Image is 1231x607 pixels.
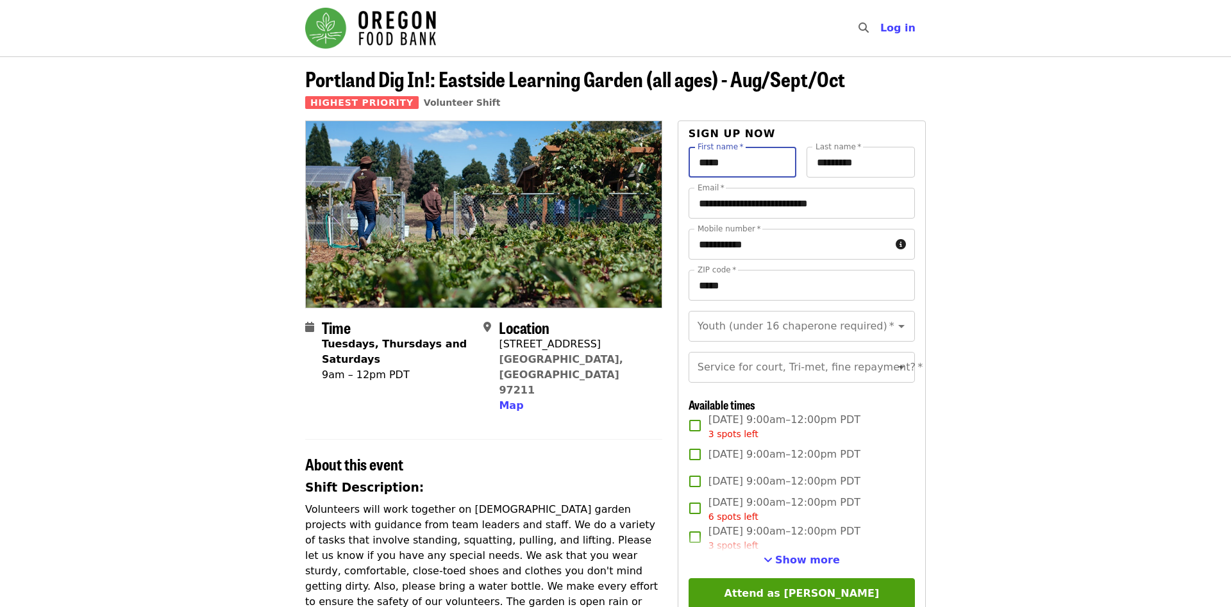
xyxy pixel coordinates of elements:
span: 3 spots left [708,540,758,551]
span: Location [499,316,549,338]
span: [DATE] 9:00am–12:00pm PDT [708,524,860,553]
i: map-marker-alt icon [483,321,491,333]
input: Email [689,188,915,219]
input: ZIP code [689,270,915,301]
i: calendar icon [305,321,314,333]
span: Portland Dig In!: Eastside Learning Garden (all ages) - Aug/Sept/Oct [305,63,845,94]
i: circle-info icon [896,238,906,251]
span: [DATE] 9:00am–12:00pm PDT [708,474,860,489]
span: Log in [880,22,916,34]
span: [DATE] 9:00am–12:00pm PDT [708,447,860,462]
strong: Tuesdays, Thursdays and Saturdays [322,338,467,365]
input: Mobile number [689,229,891,260]
span: Available times [689,396,755,413]
strong: Shift Description: [305,481,424,494]
label: Last name [816,143,861,151]
button: Open [892,317,910,335]
img: Oregon Food Bank - Home [305,8,436,49]
input: Last name [807,147,915,178]
span: 6 spots left [708,511,758,522]
span: Highest Priority [305,96,419,109]
span: [DATE] 9:00am–12:00pm PDT [708,495,860,524]
a: [GEOGRAPHIC_DATA], [GEOGRAPHIC_DATA] 97211 [499,353,623,396]
a: Volunteer Shift [424,97,501,108]
label: Email [698,184,724,192]
img: Portland Dig In!: Eastside Learning Garden (all ages) - Aug/Sept/Oct organized by Oregon Food Bank [306,121,662,307]
span: [DATE] 9:00am–12:00pm PDT [708,412,860,441]
span: Show more [775,554,840,566]
button: Log in [870,15,926,41]
button: See more timeslots [764,553,840,568]
span: 3 spots left [708,429,758,439]
div: [STREET_ADDRESS] [499,337,651,352]
i: search icon [858,22,869,34]
span: Map [499,399,523,412]
label: ZIP code [698,266,736,274]
label: Mobile number [698,225,760,233]
input: First name [689,147,797,178]
input: Search [876,13,887,44]
div: 9am – 12pm PDT [322,367,473,383]
button: Open [892,358,910,376]
span: Time [322,316,351,338]
span: Sign up now [689,128,776,140]
span: About this event [305,453,403,475]
label: First name [698,143,744,151]
button: Map [499,398,523,413]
